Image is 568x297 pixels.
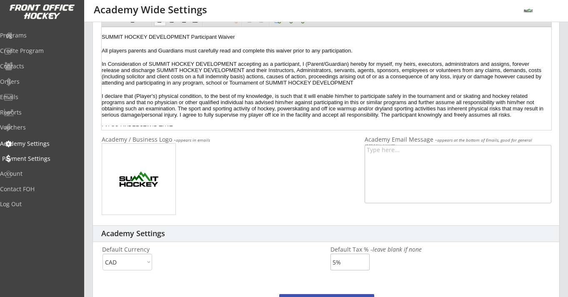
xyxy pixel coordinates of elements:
div: Academy / Business Logo - [102,137,225,142]
div: Academy Settings [101,229,220,238]
div: Payment Settings [2,156,77,162]
div: Academy Email Message - [365,137,551,148]
em: appears in emails [176,137,210,143]
div: Default Tax % - [330,247,432,252]
em: leave blank if none [373,245,422,253]
em: appears at the bottom of Emails, good for general [PERSON_NAME] [365,137,533,149]
div: Default Currency [102,247,152,252]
